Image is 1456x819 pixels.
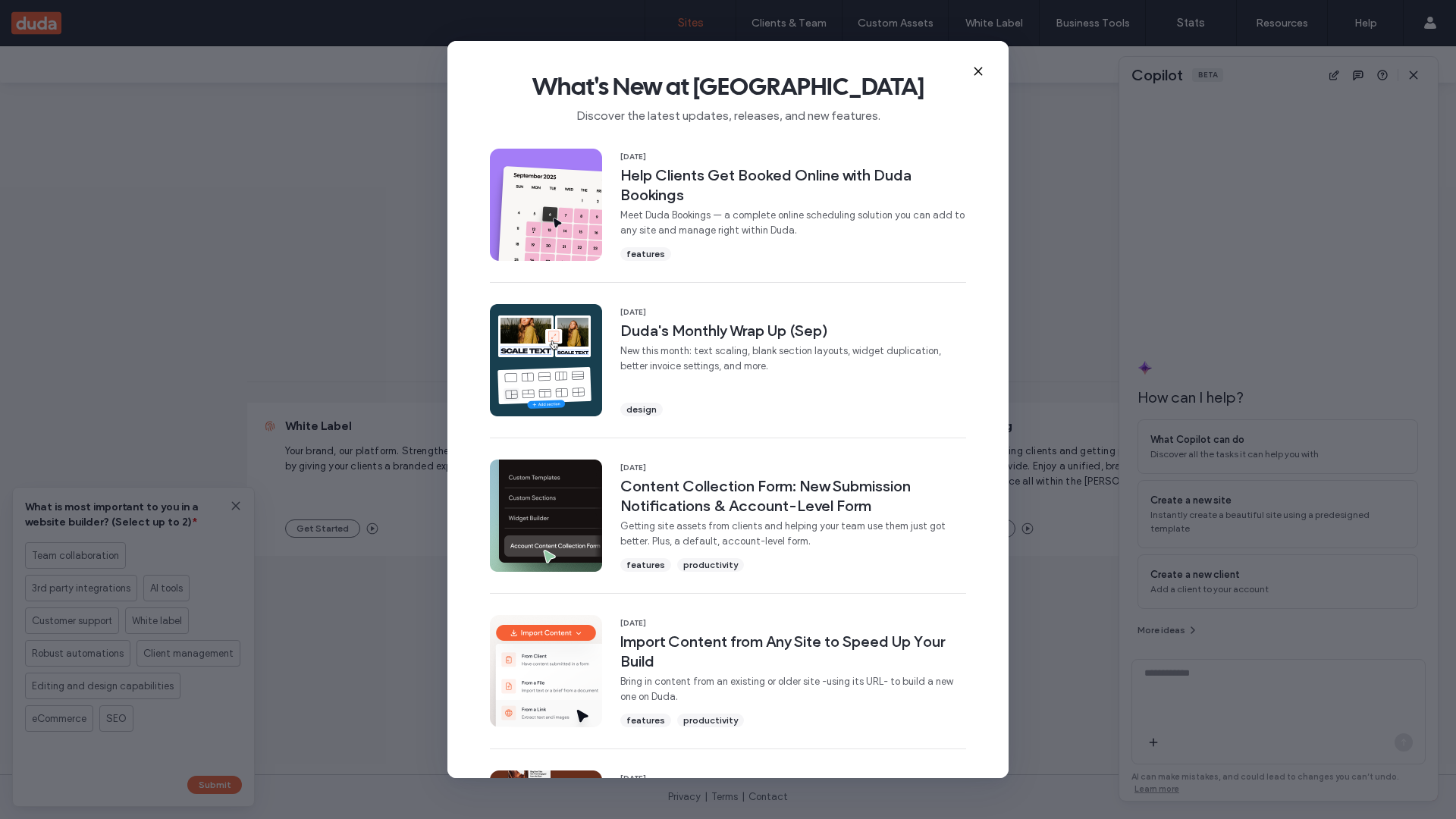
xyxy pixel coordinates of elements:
[620,476,966,516] span: Content Collection Form: New Submission Notifications & Account-Level Form
[472,71,984,102] span: What's New at [GEOGRAPHIC_DATA]
[626,558,665,572] span: features
[620,321,966,340] span: Duda's Monthly Wrap Up (Sep)
[620,165,966,205] span: Help Clients Get Booked Online with Duda Bookings
[620,773,966,784] span: [DATE]
[472,102,984,124] span: Discover the latest updates, releases, and new features.
[620,307,966,318] span: [DATE]
[620,208,966,238] span: Meet Duda Bookings — a complete online scheduling solution you can add to any site and manage rig...
[620,674,966,704] span: Bring in content from an existing or older site -using its URL- to build a new one on Duda.
[620,519,966,549] span: Getting site assets from clients and helping your team use them just got better. Plus, a default,...
[620,344,966,374] span: New this month: text scaling, blank section layouts, widget duplication, better invoice settings,...
[683,558,738,572] span: productivity
[620,632,966,671] span: Import Content from Any Site to Speed Up Your Build
[620,463,966,473] span: [DATE]
[626,714,665,727] span: features
[626,403,657,416] span: design
[620,152,966,162] span: [DATE]
[620,618,966,629] span: [DATE]
[683,714,738,727] span: productivity
[626,247,665,261] span: features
